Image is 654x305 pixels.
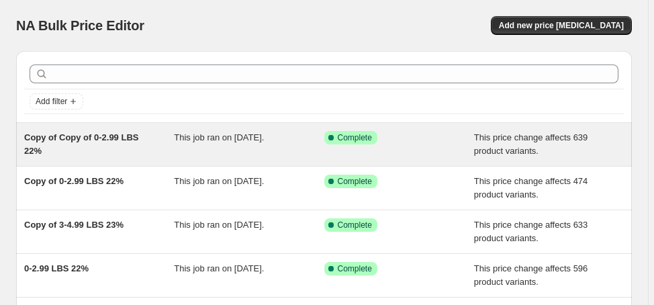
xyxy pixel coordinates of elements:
[338,220,372,230] span: Complete
[474,176,588,200] span: This price change affects 474 product variants.
[16,18,144,33] span: NA Bulk Price Editor
[338,176,372,187] span: Complete
[474,132,588,156] span: This price change affects 639 product variants.
[174,176,264,186] span: This job ran on [DATE].
[338,263,372,274] span: Complete
[24,263,89,273] span: 0-2.99 LBS 22%
[338,132,372,143] span: Complete
[174,263,264,273] span: This job ran on [DATE].
[30,93,83,110] button: Add filter
[174,132,264,142] span: This job ran on [DATE].
[474,263,588,287] span: This price change affects 596 product variants.
[499,20,624,31] span: Add new price [MEDICAL_DATA]
[174,220,264,230] span: This job ran on [DATE].
[24,176,124,186] span: Copy of 0-2.99 LBS 22%
[24,132,138,156] span: Copy of Copy of 0-2.99 LBS 22%
[24,220,124,230] span: Copy of 3-4.99 LBS 23%
[474,220,588,243] span: This price change affects 633 product variants.
[491,16,632,35] button: Add new price [MEDICAL_DATA]
[36,96,67,107] span: Add filter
